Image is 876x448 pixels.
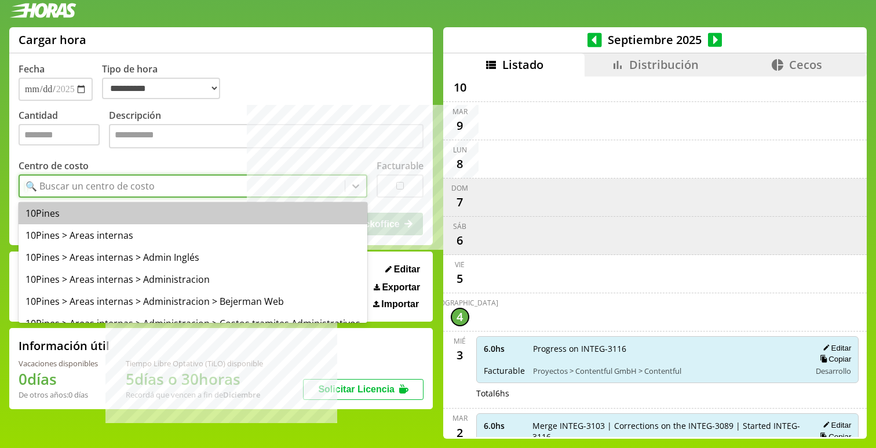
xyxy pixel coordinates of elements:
div: 10 [451,78,469,97]
textarea: Descripción [109,124,424,148]
div: 5 [451,269,469,288]
div: sáb [453,221,466,231]
div: mar [452,107,468,116]
b: Diciembre [223,389,260,400]
div: vie [455,260,465,269]
div: 7 [451,193,469,212]
div: 3 [451,346,469,365]
span: Septiembre 2025 [602,32,708,48]
div: 4 [451,308,469,326]
select: Tipo de hora [102,78,220,99]
span: Solicitar Licencia [318,384,395,394]
div: 6 [451,231,469,250]
div: mar [452,413,468,423]
div: 10Pines > Areas internas > Administracion > Costos tramites Administrativos [19,312,367,334]
label: Tipo de hora [102,63,229,101]
button: Solicitar Licencia [303,379,424,400]
button: Editar [382,264,424,275]
div: lun [453,145,467,155]
img: logotipo [9,3,76,18]
div: Tiempo Libre Optativo (TiLO) disponible [126,358,263,369]
div: 2 [451,423,469,442]
span: Facturable [484,365,525,376]
label: Centro de costo [19,159,89,172]
div: dom [451,183,468,193]
span: Listado [502,57,543,72]
span: Exportar [382,282,420,293]
div: 10Pines > Areas internas [19,224,367,246]
span: Cecos [789,57,822,72]
input: Cantidad [19,124,100,145]
div: 8 [451,155,469,173]
span: Proyectos > Contentful GmbH > Contentful [533,366,803,376]
div: mié [454,336,466,346]
label: Facturable [377,159,424,172]
span: Distribución [629,57,699,72]
div: 10Pines > Areas internas > Administracion > Bejerman Web [19,290,367,312]
div: 9 [451,116,469,135]
button: Editar [819,343,851,353]
h1: 5 días o 30 horas [126,369,263,389]
label: Descripción [109,109,424,151]
h1: 0 días [19,369,98,389]
label: Fecha [19,63,45,75]
h2: Información útil [19,338,110,354]
div: Total 6 hs [476,388,859,399]
span: Merge INTEG-3103 | Corrections on the INTEG-3089 | Started INTEG-3116 [532,420,803,442]
div: Recordá que vencen a fin de [126,389,263,400]
span: 6.0 hs [484,343,525,354]
button: Copiar [816,432,851,442]
button: Editar [819,420,851,430]
label: Cantidad [19,109,109,151]
span: 6.0 hs [484,420,524,431]
div: 10Pines > Areas internas > Administracion [19,268,367,290]
span: Editar [394,264,420,275]
span: Desarrollo [816,366,851,376]
div: 10Pines [19,202,367,224]
button: Copiar [816,354,851,364]
div: 🔍 Buscar un centro de costo [25,180,155,192]
span: Importar [381,299,419,309]
div: De otros años: 0 días [19,389,98,400]
button: Exportar [370,282,424,293]
div: Vacaciones disponibles [19,358,98,369]
h1: Cargar hora [19,32,86,48]
div: 10Pines > Areas internas > Admin Inglés [19,246,367,268]
span: Progress on INTEG-3116 [533,343,803,354]
div: scrollable content [443,77,867,438]
div: [DEMOGRAPHIC_DATA] [422,298,498,308]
